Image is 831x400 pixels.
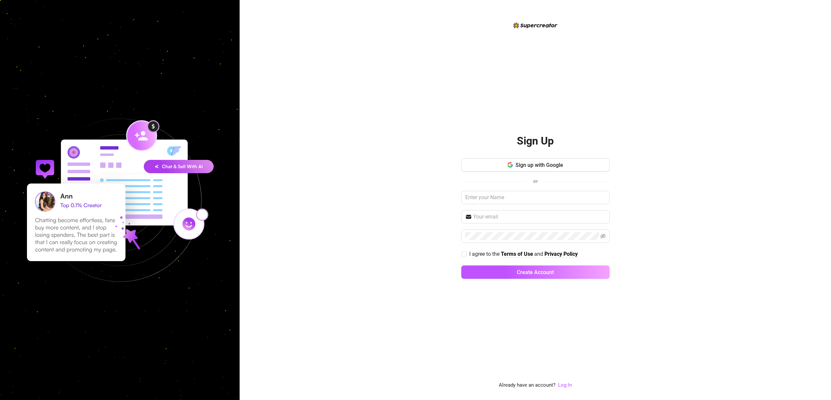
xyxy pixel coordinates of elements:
[501,251,533,258] a: Terms of Use
[558,382,572,388] a: Log In
[461,158,610,172] button: Sign up with Google
[5,85,235,315] img: signup-background-D0MIrEPF.svg
[469,251,501,257] span: I agree to the
[558,381,572,389] a: Log In
[501,251,533,257] strong: Terms of Use
[600,233,606,239] span: eye-invisible
[544,251,578,257] strong: Privacy Policy
[473,213,606,221] input: Your email
[544,251,578,258] a: Privacy Policy
[516,162,563,168] span: Sign up with Google
[513,22,557,28] img: logo-BBDzfeDw.svg
[533,178,538,184] span: or
[499,381,555,389] span: Already have an account?
[461,265,610,279] button: Create Account
[534,251,544,257] span: and
[461,191,610,204] input: Enter your Name
[517,134,554,148] h2: Sign Up
[517,269,554,275] span: Create Account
